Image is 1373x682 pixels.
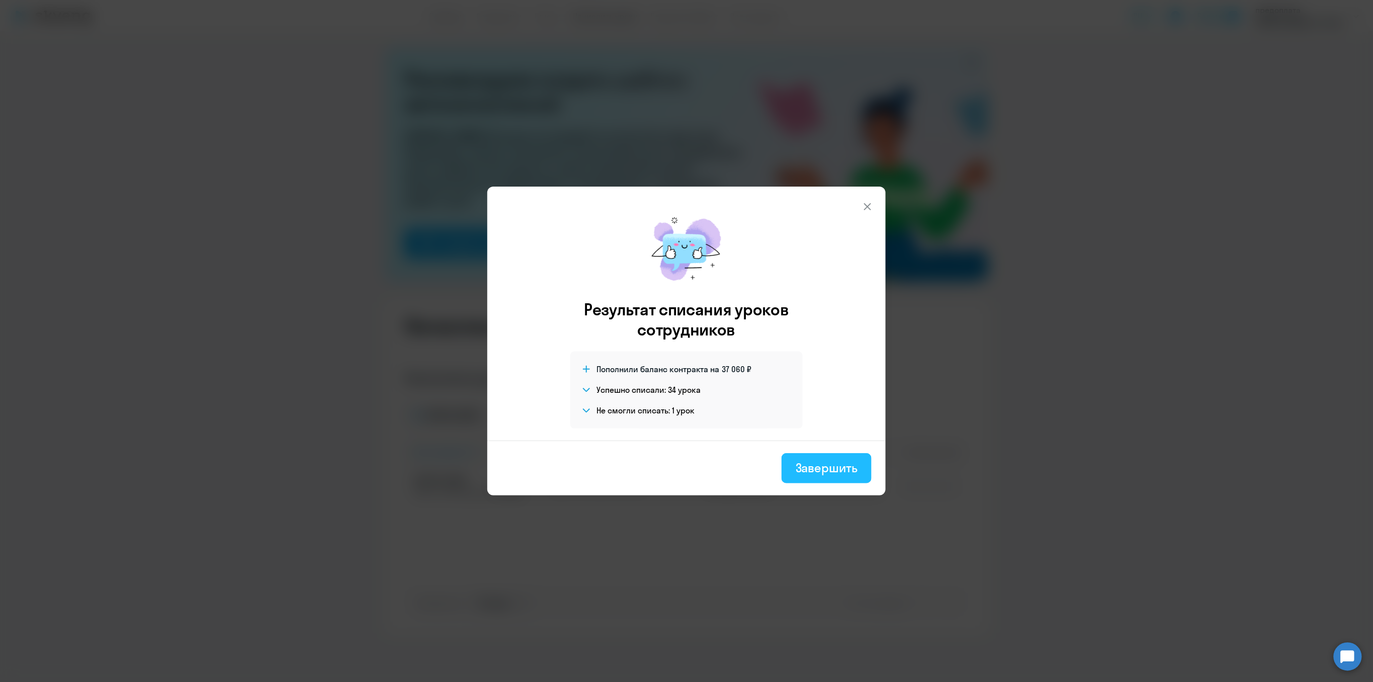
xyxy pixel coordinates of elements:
button: Завершить [782,453,872,483]
h4: Не смогли списать: 1 урок [596,405,695,416]
h3: Результат списания уроков сотрудников [570,299,803,339]
div: Завершить [796,460,857,476]
h4: Успешно списали: 34 урока [596,384,701,395]
img: mirage-message.png [641,207,732,291]
span: 37 060 ₽ [722,364,751,375]
span: Пополнили баланс контракта на [596,364,719,375]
